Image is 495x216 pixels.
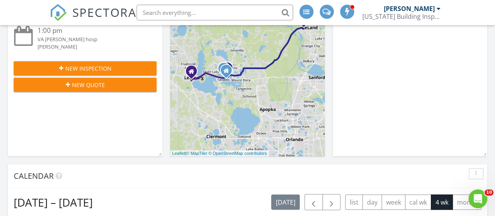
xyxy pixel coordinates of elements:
button: New Inspection [14,61,157,75]
button: New Quote [14,78,157,92]
a: © OpenStreetMap contributors [209,151,267,156]
button: Next [322,194,341,210]
a: Leaflet [172,151,185,156]
div: 1:00 pm [38,26,145,36]
div: 1205 Berwick Dr, Leesburg FL 34748 [191,71,196,76]
iframe: Intercom live chat [468,189,487,208]
div: | [170,150,269,157]
button: [DATE] [271,194,300,210]
div: [PERSON_NAME] [38,43,145,51]
button: week [382,194,405,210]
button: Previous [304,194,323,210]
button: 4 wk [431,194,453,210]
button: cal wk [405,194,432,210]
span: New Inspection [65,64,112,73]
span: New Quote [72,81,105,89]
span: SPECTORA [72,4,137,20]
span: Calendar [14,171,54,181]
button: day [362,194,382,210]
img: The Best Home Inspection Software - Spectora [50,4,67,21]
div: VA [PERSON_NAME] hosp [38,36,145,43]
div: [PERSON_NAME] [384,5,435,13]
button: month [452,194,481,210]
input: Search everything... [137,5,293,20]
div: Florida Building Inspectorz [362,13,441,20]
span: 10 [484,189,493,196]
a: © MapTiler [186,151,207,156]
a: SPECTORA [50,11,137,27]
button: list [345,194,363,210]
h2: [DATE] – [DATE] [14,194,93,210]
div: 210 Donna St., Tavares FL 32778 [226,70,231,75]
